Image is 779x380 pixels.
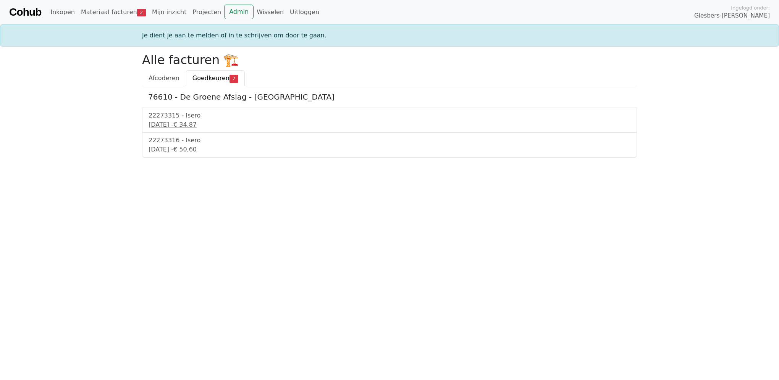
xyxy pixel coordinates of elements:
[149,5,190,20] a: Mijn inzicht
[149,136,630,154] a: 22273316 - Isero[DATE] -€ 50,60
[149,145,630,154] div: [DATE] -
[9,3,41,21] a: Cohub
[47,5,78,20] a: Inkopen
[224,5,254,19] a: Admin
[731,4,770,11] span: Ingelogd onder:
[149,111,630,120] div: 22273315 - Isero
[192,74,229,82] span: Goedkeuren
[254,5,287,20] a: Wisselen
[149,120,630,129] div: [DATE] -
[148,92,631,101] h5: 76610 - De Groene Afslag - [GEOGRAPHIC_DATA]
[78,5,149,20] a: Materiaal facturen2
[149,74,179,82] span: Afcoderen
[189,5,224,20] a: Projecten
[142,53,637,67] h2: Alle facturen 🏗️
[229,75,238,82] span: 2
[142,70,186,86] a: Afcoderen
[694,11,770,20] span: Giesbers-[PERSON_NAME]
[149,136,630,145] div: 22273316 - Isero
[173,146,197,153] span: € 50,60
[186,70,245,86] a: Goedkeuren2
[137,31,642,40] div: Je dient je aan te melden of in te schrijven om door te gaan.
[149,111,630,129] a: 22273315 - Isero[DATE] -€ 34,87
[287,5,322,20] a: Uitloggen
[173,121,197,128] span: € 34,87
[137,9,146,16] span: 2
